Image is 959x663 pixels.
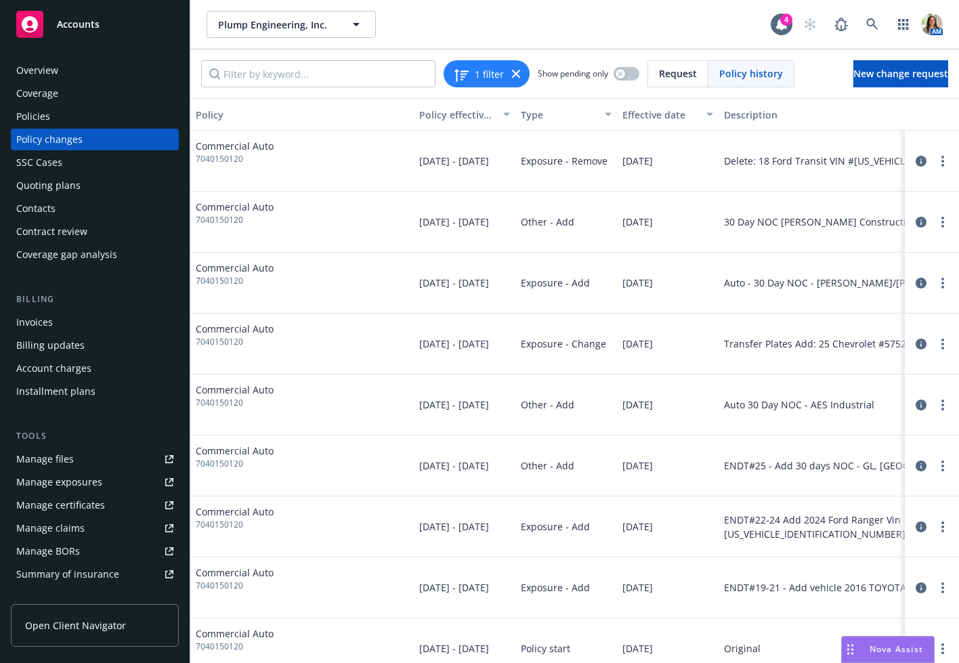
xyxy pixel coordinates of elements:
[913,580,929,596] a: circleInformation
[196,444,274,458] span: Commercial Auto
[196,580,274,592] span: 7040150120
[521,154,608,168] span: Exposure - Remove
[853,67,948,80] span: New change request
[724,215,918,229] div: 30 Day NOC [PERSON_NAME] Construction
[935,641,951,657] a: more
[913,336,929,352] a: circleInformation
[16,83,58,104] div: Coverage
[853,60,948,87] a: New change request
[11,381,179,402] a: Installment plans
[622,458,653,473] span: [DATE]
[521,458,574,473] span: Other - Add
[16,198,56,219] div: Contacts
[659,66,697,81] span: Request
[419,215,489,229] span: [DATE] - [DATE]
[419,580,489,595] span: [DATE] - [DATE]
[11,335,179,356] a: Billing updates
[935,336,951,352] a: more
[11,358,179,379] a: Account charges
[11,175,179,196] a: Quoting plans
[16,471,102,493] div: Manage exposures
[196,322,274,336] span: Commercial Auto
[16,152,62,173] div: SSC Cases
[622,337,653,351] span: [DATE]
[622,108,698,122] div: Effective date
[16,244,117,265] div: Coverage gap analysis
[16,448,74,470] div: Manage files
[935,458,951,474] a: more
[419,154,489,168] span: [DATE] - [DATE]
[515,98,617,131] button: Type
[196,641,274,653] span: 7040150120
[11,540,179,562] a: Manage BORs
[859,11,886,38] a: Search
[521,337,606,351] span: Exposure - Change
[16,106,50,127] div: Policies
[201,60,435,87] input: Filter by keyword...
[935,519,951,535] a: more
[16,540,80,562] div: Manage BORs
[622,276,653,290] span: [DATE]
[11,106,179,127] a: Policies
[196,200,274,214] span: Commercial Auto
[196,275,274,287] span: 7040150120
[196,519,274,531] span: 7040150120
[11,221,179,242] a: Contract review
[719,66,783,81] span: Policy history
[419,398,489,412] span: [DATE] - [DATE]
[419,108,495,122] div: Policy effective dates
[196,505,274,519] span: Commercial Auto
[196,626,274,641] span: Commercial Auto
[419,276,489,290] span: [DATE] - [DATE]
[11,448,179,470] a: Manage files
[414,98,515,131] button: Policy effective dates
[935,397,951,413] a: more
[521,108,597,122] div: Type
[475,67,504,81] span: 1 filter
[419,458,489,473] span: [DATE] - [DATE]
[890,11,917,38] a: Switch app
[622,580,653,595] span: [DATE]
[11,83,179,104] a: Coverage
[16,60,58,81] div: Overview
[521,398,574,412] span: Other - Add
[870,643,923,655] span: Nova Assist
[11,129,179,150] a: Policy changes
[842,637,859,662] div: Drag to move
[913,458,929,474] a: circleInformation
[16,312,53,333] div: Invoices
[11,293,179,306] div: Billing
[622,215,653,229] span: [DATE]
[419,337,489,351] span: [DATE] - [DATE]
[57,19,100,30] span: Accounts
[16,381,95,402] div: Installment plans
[25,618,126,633] span: Open Client Navigator
[11,494,179,516] a: Manage certificates
[196,565,274,580] span: Commercial Auto
[913,397,929,413] a: circleInformation
[16,129,83,150] div: Policy changes
[538,68,608,79] span: Show pending only
[207,11,376,38] button: Plump Engineering, Inc.
[196,214,274,226] span: 7040150120
[11,152,179,173] a: SSC Cases
[796,11,824,38] a: Start snowing
[11,244,179,265] a: Coverage gap analysis
[521,276,590,290] span: Exposure - Add
[11,312,179,333] a: Invoices
[196,397,274,409] span: 7040150120
[190,98,414,131] button: Policy
[724,641,761,656] div: Original
[622,519,653,534] span: [DATE]
[622,154,653,168] span: [DATE]
[11,563,179,585] a: Summary of insurance
[11,198,179,219] a: Contacts
[921,14,943,35] img: photo
[841,636,935,663] button: Nova Assist
[11,60,179,81] a: Overview
[11,517,179,539] a: Manage claims
[724,398,874,412] div: Auto 30 Day NOC - AES Industrial
[913,153,929,169] a: circleInformation
[196,261,274,275] span: Commercial Auto
[913,275,929,291] a: circleInformation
